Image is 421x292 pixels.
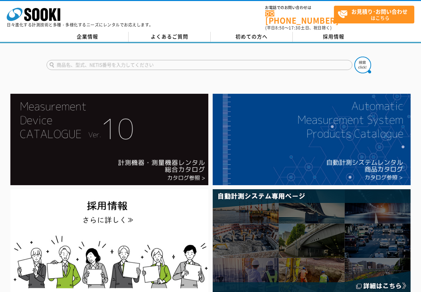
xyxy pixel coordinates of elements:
[289,25,301,31] span: 17:30
[211,32,293,42] a: 初めての方へ
[10,94,208,185] img: Catalog Ver10
[265,10,334,24] a: [PHONE_NUMBER]
[7,23,153,27] p: 日々進化する計測技術と多種・多様化するニーズにレンタルでお応えします。
[275,25,285,31] span: 8:50
[265,6,334,10] span: お電話でのお問い合わせは
[293,32,375,42] a: 採用情報
[213,189,411,292] img: 自動計測システム専用ページ
[213,94,411,185] img: 自動計測システムカタログ
[129,32,211,42] a: よくあるご質問
[47,32,129,42] a: 企業情報
[265,25,332,31] span: (平日 ～ 土日、祝日除く)
[47,60,352,70] input: 商品名、型式、NETIS番号を入力してください
[338,6,414,23] span: はこちら
[354,57,371,73] img: btn_search.png
[10,189,208,292] img: SOOKI recruit
[334,6,414,23] a: お見積り･お問い合わせはこちら
[235,33,268,40] span: 初めての方へ
[351,7,408,15] strong: お見積り･お問い合わせ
